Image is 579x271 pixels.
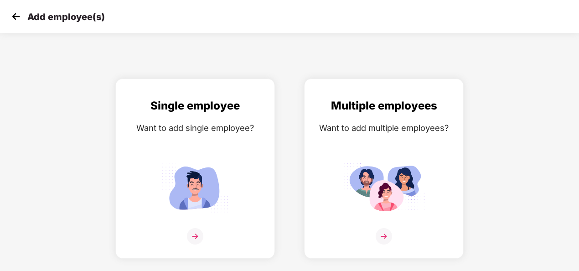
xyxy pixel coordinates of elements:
[376,228,392,245] img: svg+xml;base64,PHN2ZyB4bWxucz0iaHR0cDovL3d3dy53My5vcmcvMjAwMC9zdmciIHdpZHRoPSIzNiIgaGVpZ2h0PSIzNi...
[314,121,454,135] div: Want to add multiple employees?
[125,121,265,135] div: Want to add single employee?
[343,159,425,216] img: svg+xml;base64,PHN2ZyB4bWxucz0iaHR0cDovL3d3dy53My5vcmcvMjAwMC9zdmciIGlkPSJNdWx0aXBsZV9lbXBsb3llZS...
[154,159,236,216] img: svg+xml;base64,PHN2ZyB4bWxucz0iaHR0cDovL3d3dy53My5vcmcvMjAwMC9zdmciIGlkPSJTaW5nbGVfZW1wbG95ZWUiIH...
[314,97,454,115] div: Multiple employees
[9,10,23,23] img: svg+xml;base64,PHN2ZyB4bWxucz0iaHR0cDovL3d3dy53My5vcmcvMjAwMC9zdmciIHdpZHRoPSIzMCIgaGVpZ2h0PSIzMC...
[27,11,105,22] p: Add employee(s)
[125,97,265,115] div: Single employee
[187,228,203,245] img: svg+xml;base64,PHN2ZyB4bWxucz0iaHR0cDovL3d3dy53My5vcmcvMjAwMC9zdmciIHdpZHRoPSIzNiIgaGVpZ2h0PSIzNi...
